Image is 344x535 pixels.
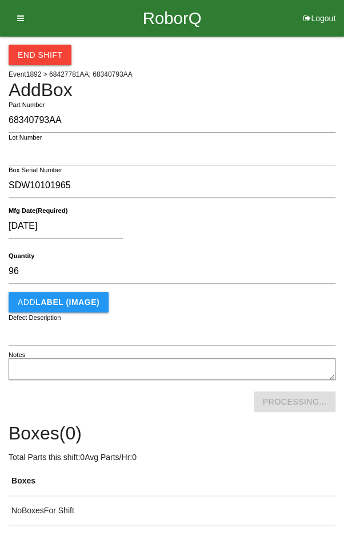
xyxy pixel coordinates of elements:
th: Boxes [9,466,335,496]
b: Mfg Date (Required) [9,207,67,215]
b: Quantity [9,252,34,260]
span: Event 1892 > 68427781AA; 68340793AA [9,70,133,78]
b: LABEL (IMAGE) [35,298,99,307]
label: Part Number [9,100,45,110]
button: End Shift [9,45,71,65]
input: Required [9,108,335,133]
label: Box Serial Number [9,165,62,175]
td: No Boxes For Shift [9,496,335,526]
input: Required [9,259,335,284]
input: Required [9,173,335,198]
input: Pick a Date [9,214,123,239]
h4: Boxes ( 0 ) [9,423,335,443]
label: Lot Number [9,133,42,142]
p: Total Parts this shift: 0 Avg Parts/Hr: 0 [9,451,335,463]
h4: Add Box [9,80,335,100]
button: AddLABEL (IMAGE) [9,292,109,312]
label: Defect Description [9,313,61,323]
label: Notes [9,350,25,360]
